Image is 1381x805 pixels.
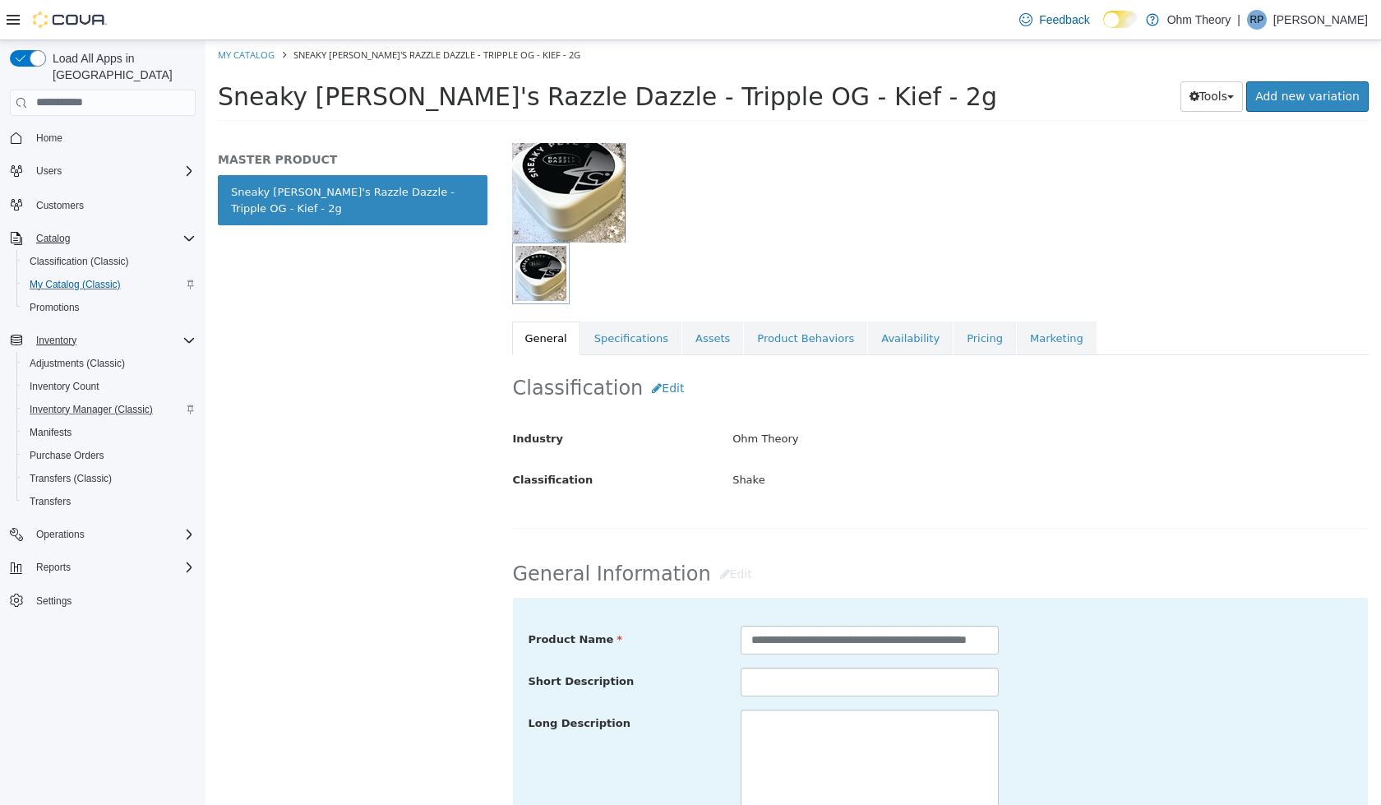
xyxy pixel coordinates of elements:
[16,444,202,467] button: Purchase Orders
[23,377,106,396] a: Inventory Count
[376,281,476,316] a: Specifications
[538,281,662,316] a: Product Behaviors
[30,357,125,370] span: Adjustments (Classic)
[23,354,132,373] a: Adjustments (Classic)
[1167,10,1231,30] p: Ohm Theory
[30,301,80,314] span: Promotions
[323,593,418,605] span: Product Name
[33,12,107,28] img: Cova
[3,126,202,150] button: Home
[1237,10,1240,30] p: |
[23,354,196,373] span: Adjustments (Classic)
[30,229,76,248] button: Catalog
[36,528,85,541] span: Operations
[23,469,196,488] span: Transfers (Classic)
[23,275,196,294] span: My Catalog (Classic)
[323,635,429,647] span: Short Description
[16,398,202,421] button: Inventory Manager (Classic)
[30,196,90,215] a: Customers
[30,525,196,544] span: Operations
[3,556,202,579] button: Reports
[30,161,196,181] span: Users
[1103,11,1138,28] input: Dark Mode
[3,192,202,216] button: Customers
[515,426,1175,455] div: Shake
[23,298,86,317] a: Promotions
[36,132,62,145] span: Home
[30,127,196,148] span: Home
[307,79,420,202] img: 150
[1013,3,1096,36] a: Feedback
[12,42,792,71] span: Sneaky [PERSON_NAME]'s Razzle Dazzle - Tripple OG - Kief - 2g
[36,164,62,178] span: Users
[307,281,375,316] a: General
[23,298,196,317] span: Promotions
[30,449,104,462] span: Purchase Orders
[23,446,196,465] span: Purchase Orders
[307,333,1163,363] h2: Classification
[30,331,196,350] span: Inventory
[811,281,891,316] a: Marketing
[30,525,91,544] button: Operations
[3,160,202,183] button: Users
[30,590,196,611] span: Settings
[16,375,202,398] button: Inventory Count
[506,519,556,549] button: Edit
[975,41,1038,72] button: Tools
[30,472,112,485] span: Transfers (Classic)
[3,589,202,613] button: Settings
[663,281,747,316] a: Availability
[36,334,76,347] span: Inventory
[3,523,202,546] button: Operations
[23,446,111,465] a: Purchase Orders
[23,423,196,442] span: Manifests
[23,469,118,488] a: Transfers (Classic)
[307,519,1163,549] h2: General Information
[307,392,358,405] span: Industry
[30,278,121,291] span: My Catalog (Classic)
[30,557,77,577] button: Reports
[16,352,202,375] button: Adjustments (Classic)
[477,281,538,316] a: Assets
[23,252,136,271] a: Classification (Classic)
[23,275,127,294] a: My Catalog (Classic)
[12,112,282,127] h5: MASTER PRODUCT
[23,252,196,271] span: Classification (Classic)
[30,403,153,416] span: Inventory Manager (Classic)
[1247,10,1267,30] div: Romeo Patel
[30,380,99,393] span: Inventory Count
[36,561,71,574] span: Reports
[437,333,487,363] button: Edit
[30,495,71,508] span: Transfers
[30,255,129,268] span: Classification (Classic)
[46,50,196,83] span: Load All Apps in [GEOGRAPHIC_DATA]
[16,490,202,513] button: Transfers
[16,421,202,444] button: Manifests
[1103,28,1104,29] span: Dark Mode
[3,329,202,352] button: Inventory
[30,229,196,248] span: Catalog
[1041,41,1163,72] a: Add new variation
[16,296,202,319] button: Promotions
[88,8,375,21] span: Sneaky [PERSON_NAME]'s Razzle Dazzle - Tripple OG - Kief - 2g
[36,232,70,245] span: Catalog
[36,594,72,608] span: Settings
[515,385,1175,414] div: Ohm Theory
[10,119,196,655] nav: Complex example
[30,161,68,181] button: Users
[1273,10,1368,30] p: [PERSON_NAME]
[1039,12,1089,28] span: Feedback
[30,128,69,148] a: Home
[30,331,83,350] button: Inventory
[23,423,78,442] a: Manifests
[30,557,196,577] span: Reports
[748,281,811,316] a: Pricing
[23,492,77,511] a: Transfers
[36,199,84,212] span: Customers
[23,492,196,511] span: Transfers
[3,227,202,250] button: Catalog
[16,273,202,296] button: My Catalog (Classic)
[323,677,425,689] span: Long Description
[23,400,196,419] span: Inventory Manager (Classic)
[30,194,196,215] span: Customers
